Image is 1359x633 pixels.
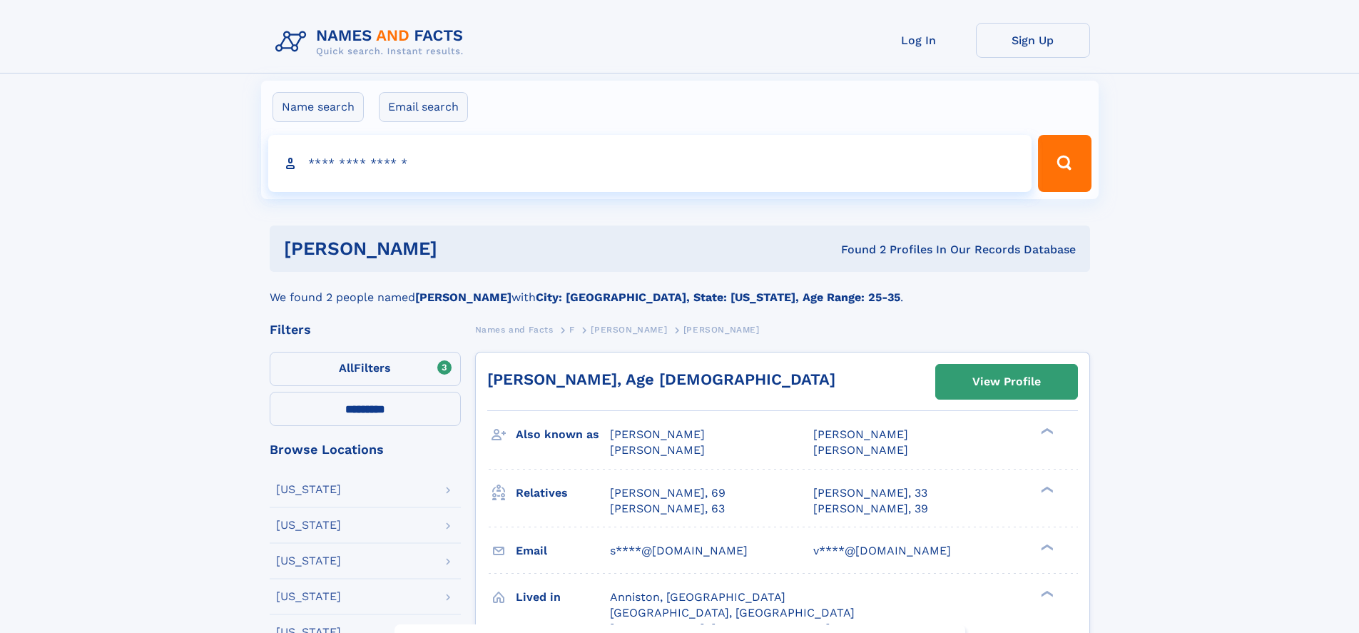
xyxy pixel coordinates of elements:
[270,443,461,456] div: Browse Locations
[516,481,610,505] h3: Relatives
[976,23,1090,58] a: Sign Up
[813,427,908,441] span: [PERSON_NAME]
[936,365,1077,399] a: View Profile
[610,443,705,457] span: [PERSON_NAME]
[268,135,1032,192] input: search input
[516,539,610,563] h3: Email
[610,606,855,619] span: [GEOGRAPHIC_DATA], [GEOGRAPHIC_DATA]
[339,361,354,375] span: All
[591,320,667,338] a: [PERSON_NAME]
[1037,542,1054,552] div: ❯
[610,590,785,604] span: Anniston, [GEOGRAPHIC_DATA]
[276,591,341,602] div: [US_STATE]
[284,240,639,258] h1: [PERSON_NAME]
[862,23,976,58] a: Log In
[273,92,364,122] label: Name search
[639,242,1076,258] div: Found 2 Profiles In Our Records Database
[270,352,461,386] label: Filters
[415,290,511,304] b: [PERSON_NAME]
[1037,589,1054,598] div: ❯
[813,443,908,457] span: [PERSON_NAME]
[270,272,1090,306] div: We found 2 people named with .
[516,422,610,447] h3: Also known as
[516,585,610,609] h3: Lived in
[475,320,554,338] a: Names and Facts
[683,325,760,335] span: [PERSON_NAME]
[1037,427,1054,436] div: ❯
[270,323,461,336] div: Filters
[591,325,667,335] span: [PERSON_NAME]
[487,370,835,388] a: [PERSON_NAME], Age [DEMOGRAPHIC_DATA]
[536,290,900,304] b: City: [GEOGRAPHIC_DATA], State: [US_STATE], Age Range: 25-35
[276,555,341,567] div: [US_STATE]
[610,427,705,441] span: [PERSON_NAME]
[276,484,341,495] div: [US_STATE]
[610,501,725,517] a: [PERSON_NAME], 63
[972,365,1041,398] div: View Profile
[270,23,475,61] img: Logo Names and Facts
[1038,135,1091,192] button: Search Button
[1037,485,1054,494] div: ❯
[379,92,468,122] label: Email search
[276,520,341,531] div: [US_STATE]
[569,325,575,335] span: F
[813,485,927,501] a: [PERSON_NAME], 33
[813,501,928,517] a: [PERSON_NAME], 39
[610,485,726,501] a: [PERSON_NAME], 69
[569,320,575,338] a: F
